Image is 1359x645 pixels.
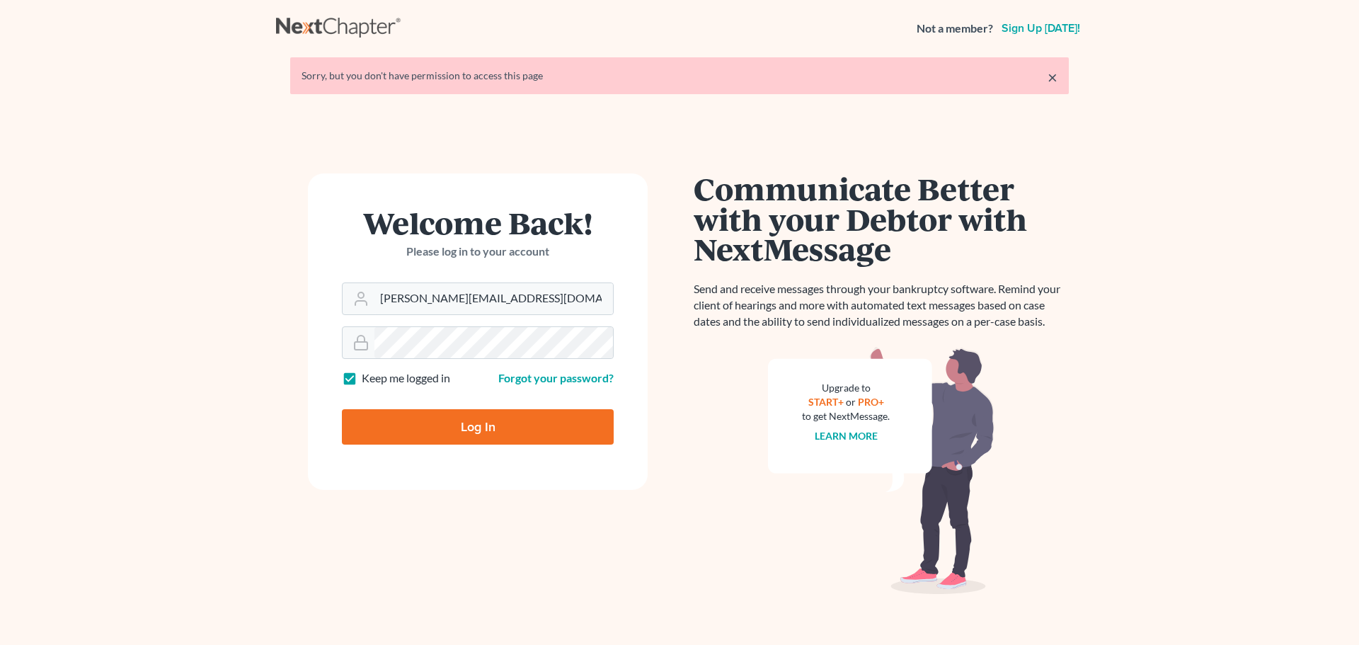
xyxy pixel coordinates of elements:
a: Forgot your password? [498,371,614,384]
p: Please log in to your account [342,244,614,260]
span: or [846,396,856,408]
a: PRO+ [858,396,884,408]
img: nextmessage_bg-59042aed3d76b12b5cd301f8e5b87938c9018125f34e5fa2b7a6b67550977c72.svg [768,347,994,595]
div: Upgrade to [802,381,890,395]
div: to get NextMessage. [802,409,890,423]
label: Keep me logged in [362,370,450,387]
a: Learn more [815,430,878,442]
a: × [1048,69,1057,86]
p: Send and receive messages through your bankruptcy software. Remind your client of hearings and mo... [694,281,1069,330]
input: Email Address [374,283,613,314]
input: Log In [342,409,614,445]
a: START+ [808,396,844,408]
h1: Communicate Better with your Debtor with NextMessage [694,173,1069,264]
div: Sorry, but you don't have permission to access this page [302,69,1057,83]
strong: Not a member? [917,21,993,37]
h1: Welcome Back! [342,207,614,238]
a: Sign up [DATE]! [999,23,1083,34]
